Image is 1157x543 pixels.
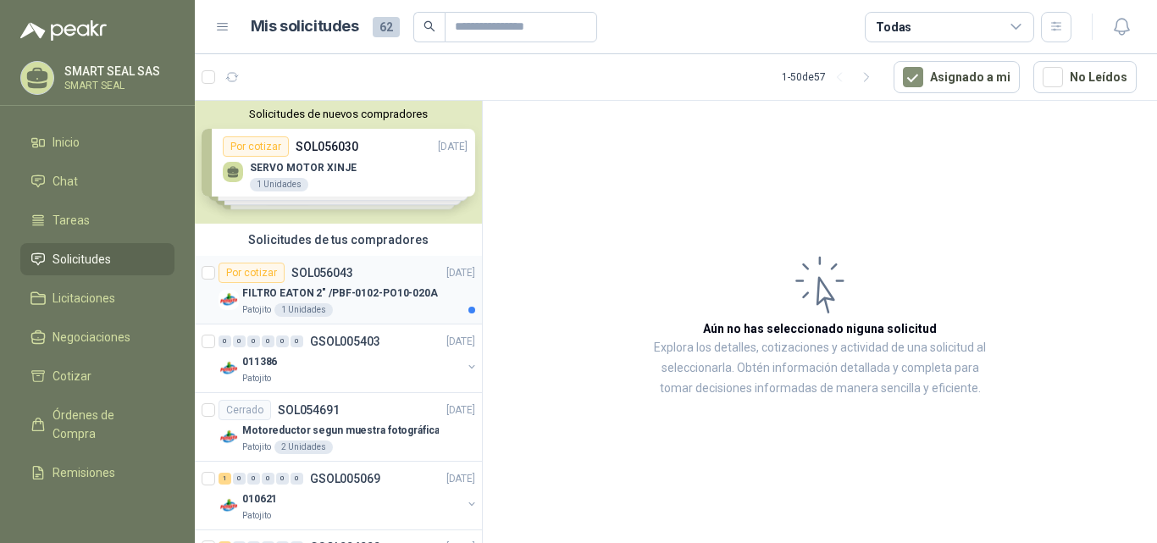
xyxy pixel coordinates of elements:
[64,80,170,91] p: SMART SEAL
[242,303,271,317] p: Patojito
[242,423,439,439] p: Motoreductor segun muestra fotográfica
[195,393,482,462] a: CerradoSOL054691[DATE] Company LogoMotoreductor segun muestra fotográficaPatojito2 Unidades
[53,463,115,482] span: Remisiones
[219,468,479,523] a: 1 0 0 0 0 0 GSOL005069[DATE] Company Logo010621Patojito
[219,400,271,420] div: Cerrado
[195,101,482,224] div: Solicitudes de nuevos compradoresPor cotizarSOL056030[DATE] SERVO MOTOR XINJE1 UnidadesPor cotiza...
[20,496,174,528] a: Configuración
[274,440,333,454] div: 2 Unidades
[53,289,115,308] span: Licitaciones
[274,303,333,317] div: 1 Unidades
[291,267,353,279] p: SOL056043
[233,335,246,347] div: 0
[20,457,174,489] a: Remisiones
[373,17,400,37] span: 62
[20,165,174,197] a: Chat
[20,321,174,353] a: Negociaciones
[20,399,174,450] a: Órdenes de Compra
[247,473,260,485] div: 0
[219,473,231,485] div: 1
[64,65,170,77] p: SMART SEAL SAS
[219,496,239,516] img: Company Logo
[276,473,289,485] div: 0
[242,354,277,370] p: 011386
[278,404,340,416] p: SOL054691
[53,406,158,443] span: Órdenes de Compra
[894,61,1020,93] button: Asignado a mi
[233,473,246,485] div: 0
[423,20,435,32] span: search
[247,335,260,347] div: 0
[652,338,988,399] p: Explora los detalles, cotizaciones y actividad de una solicitud al seleccionarla. Obtén informaci...
[53,328,130,346] span: Negociaciones
[20,126,174,158] a: Inicio
[219,331,479,385] a: 0 0 0 0 0 0 GSOL005403[DATE] Company Logo011386Patojito
[310,473,380,485] p: GSOL005069
[242,509,271,523] p: Patojito
[242,491,277,507] p: 010621
[242,285,438,302] p: FILTRO EATON 2" /PBF-0102-PO10-020A
[251,14,359,39] h1: Mis solicitudes
[20,20,107,41] img: Logo peakr
[446,334,475,350] p: [DATE]
[219,427,239,447] img: Company Logo
[219,290,239,310] img: Company Logo
[262,473,274,485] div: 0
[1033,61,1137,93] button: No Leídos
[53,172,78,191] span: Chat
[20,282,174,314] a: Licitaciones
[703,319,937,338] h3: Aún no has seleccionado niguna solicitud
[53,211,90,230] span: Tareas
[291,335,303,347] div: 0
[20,360,174,392] a: Cotizar
[53,250,111,269] span: Solicitudes
[219,335,231,347] div: 0
[876,18,911,36] div: Todas
[242,440,271,454] p: Patojito
[446,471,475,487] p: [DATE]
[219,263,285,283] div: Por cotizar
[20,204,174,236] a: Tareas
[446,265,475,281] p: [DATE]
[195,224,482,256] div: Solicitudes de tus compradores
[202,108,475,120] button: Solicitudes de nuevos compradores
[291,473,303,485] div: 0
[782,64,880,91] div: 1 - 50 de 57
[276,335,289,347] div: 0
[262,335,274,347] div: 0
[242,372,271,385] p: Patojito
[219,358,239,379] img: Company Logo
[195,256,482,324] a: Por cotizarSOL056043[DATE] Company LogoFILTRO EATON 2" /PBF-0102-PO10-020APatojito1 Unidades
[53,367,91,385] span: Cotizar
[53,133,80,152] span: Inicio
[20,243,174,275] a: Solicitudes
[446,402,475,418] p: [DATE]
[310,335,380,347] p: GSOL005403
